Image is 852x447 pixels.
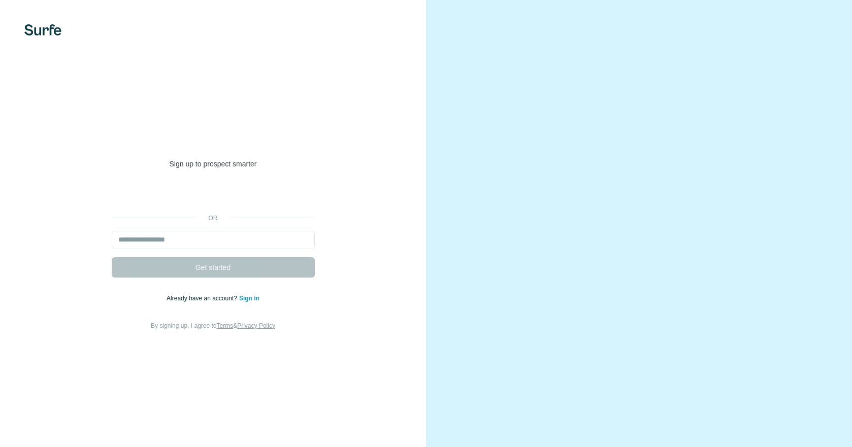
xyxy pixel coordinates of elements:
[112,159,315,169] p: Sign up to prospect smarter
[239,295,259,302] a: Sign in
[217,322,234,329] a: Terms
[197,214,230,223] p: or
[167,295,239,302] span: Already have an account?
[107,184,320,207] iframe: Bouton "Se connecter avec Google"
[151,322,275,329] span: By signing up, I agree to &
[237,322,275,329] a: Privacy Policy
[24,24,61,36] img: Surfe's logo
[112,116,315,157] h1: Welcome to [GEOGRAPHIC_DATA]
